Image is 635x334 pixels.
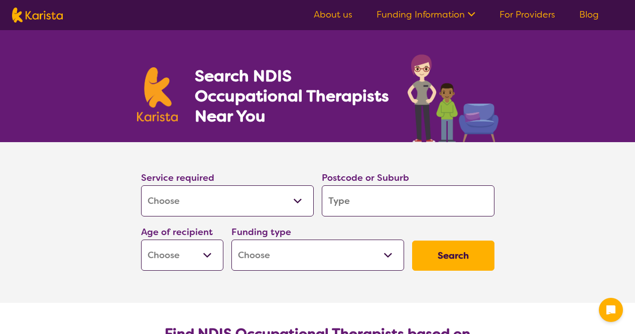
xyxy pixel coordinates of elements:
[499,9,555,21] a: For Providers
[376,9,475,21] a: Funding Information
[12,8,63,23] img: Karista logo
[231,226,291,238] label: Funding type
[141,226,213,238] label: Age of recipient
[314,9,352,21] a: About us
[408,54,498,142] img: occupational-therapy
[579,9,599,21] a: Blog
[322,172,409,184] label: Postcode or Suburb
[412,241,494,271] button: Search
[322,185,494,216] input: Type
[137,67,178,122] img: Karista logo
[195,66,390,126] h1: Search NDIS Occupational Therapists Near You
[141,172,214,184] label: Service required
